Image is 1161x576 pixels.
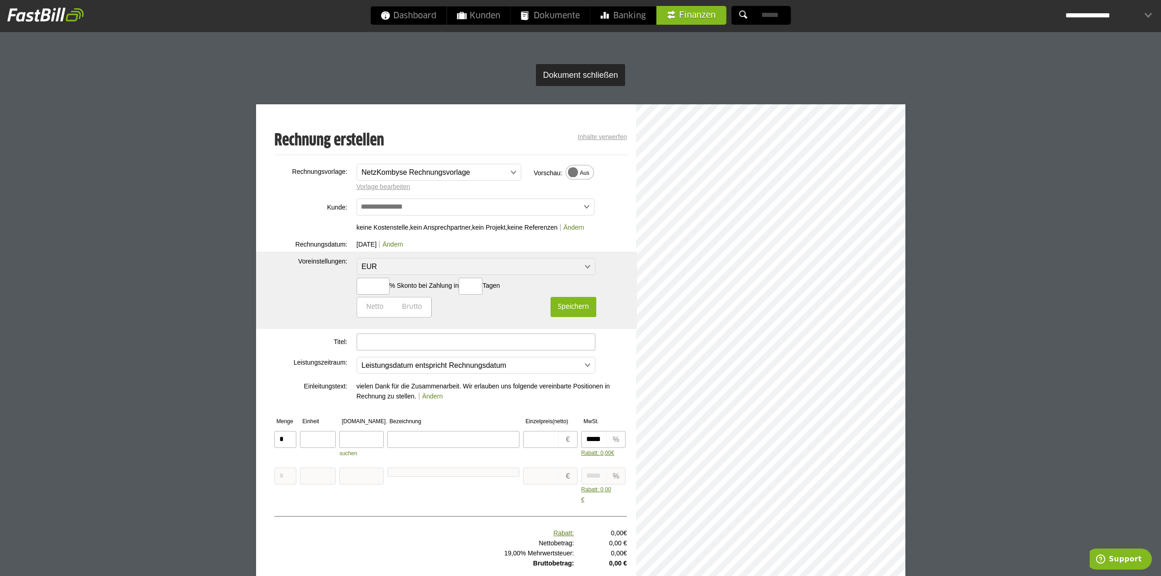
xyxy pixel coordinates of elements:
label: Vorschau: [530,168,562,178]
a: Rabatt: 0,00 [581,468,615,505]
span: 0,00 [609,539,621,547]
th: [DOMAIN_NAME]. [339,417,387,426]
span: % [606,431,625,447]
a: suchen [339,450,357,457]
span: % [606,468,625,484]
img: fastbill_logo_white.png [7,7,84,22]
span: keine Kostenstelle [357,224,409,231]
label: Einleitungstext: [256,381,348,391]
span: , , , [357,224,558,231]
th: Bezeichnung [387,417,523,426]
span: (netto) [552,418,568,425]
span: 0,00 [609,560,621,567]
span: kein Projekt [472,224,505,231]
span: € [623,539,627,547]
div: 19,00% Mehrwertsteuer: [274,548,574,558]
a: Rabatt: 0,00 [581,431,615,458]
th: Menge [274,417,300,426]
a: Vorlage bearbeiten [357,183,411,190]
label: Titel: [256,337,348,347]
span: Aus [580,170,589,176]
span: € [611,450,614,456]
a: Ändern [560,224,584,231]
label: Rechnungsdatum: [256,239,348,249]
span: 0,00 [611,529,627,537]
a: Finanzen [656,6,726,25]
span: Banking [600,6,646,25]
span: [DATE] [357,241,377,248]
span: € [623,529,627,537]
th: Einzelpreis [523,417,581,426]
a: Kunden [447,6,510,25]
h3: Rechnung erstellen [274,132,384,150]
span: Dashboard [380,6,436,25]
label: Brutto [393,297,432,318]
a: Inhalte verwerfen [578,133,627,140]
button: Speichern [551,297,596,317]
div: % Skonto bei Zahlung in Tagen [357,275,596,295]
span: € [623,549,627,557]
label: Netto [357,297,393,318]
a: Rabatt: [274,528,574,538]
a: Ändern [419,393,443,400]
span: vielen Dank für die Zusammenarbeit. Wir erlauben uns folgende vereinbarte Positionen in Rechnung ... [357,382,610,400]
div: Bruttobetrag: [274,558,574,568]
a: Banking [590,6,656,25]
th: Einheit [300,417,339,426]
span: Finanzen [666,6,716,24]
a: Dashboard [370,6,446,25]
span: € [623,560,627,567]
span: keine Referenzen [508,224,558,231]
span: € [566,436,570,443]
div: 0,00 [574,548,627,558]
div: Nettobetrag: [274,538,574,548]
iframe: Öffnet ein Widget, in dem Sie weitere Informationen finden [1090,549,1152,571]
img: blank.gif [274,477,627,509]
label: Leistungszeitraum: [256,357,348,367]
label: Kunde: [256,202,348,212]
label: Voreinstellungen: [256,256,348,266]
span: Kunden [457,6,500,25]
span: € [566,472,570,480]
th: MwSt. [581,417,629,426]
button: Dokument schließen [536,64,625,86]
span: Dokumente [521,6,580,25]
span: kein Ansprechpartner [410,224,471,231]
label: Rechnungsvorlage: [256,167,348,177]
a: Ändern [379,241,403,248]
a: Dokumente [511,6,590,25]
